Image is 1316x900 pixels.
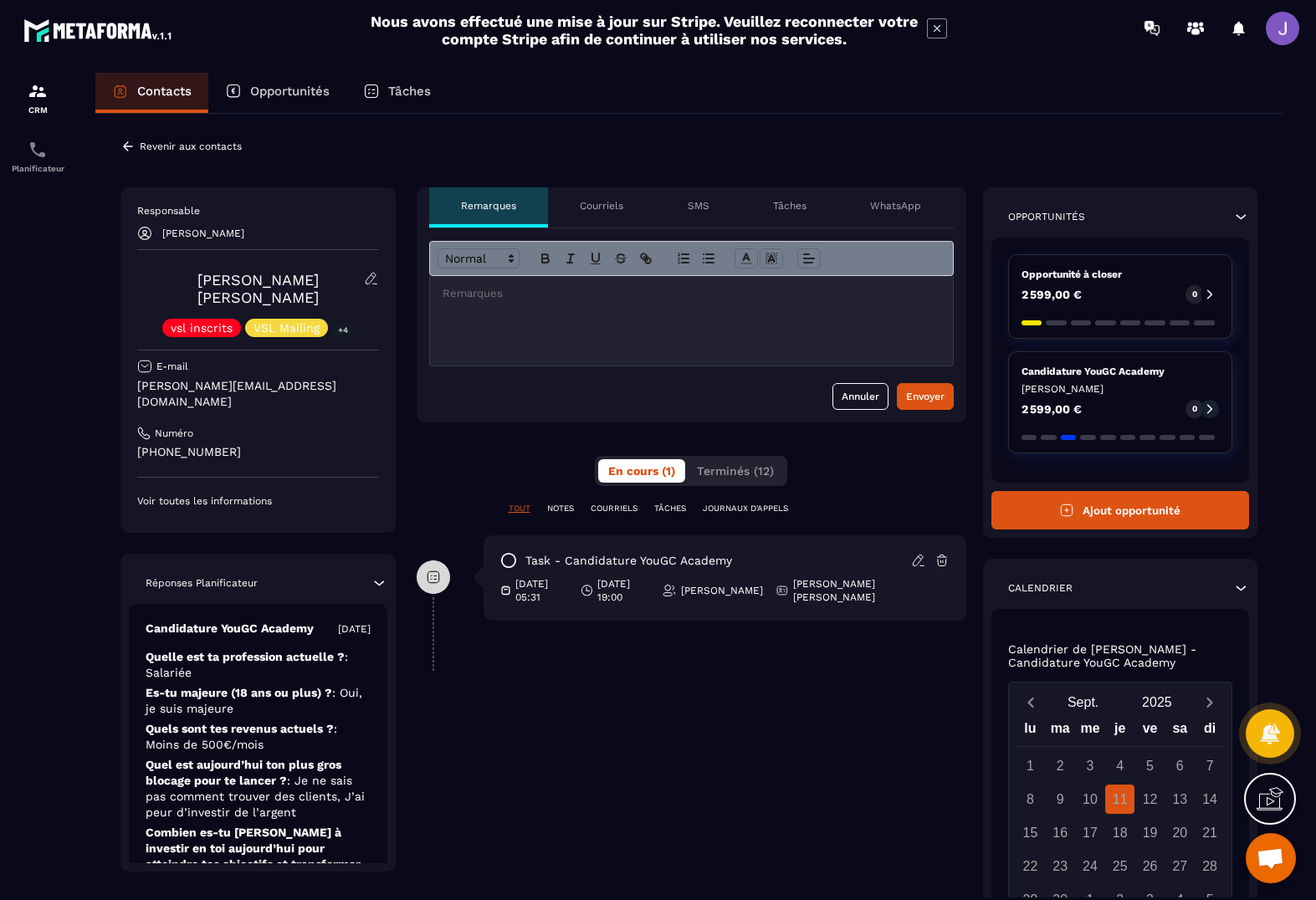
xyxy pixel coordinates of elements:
[1022,289,1082,300] p: 2 599,00 €
[208,73,346,113] a: Opportunités
[598,459,685,483] button: En cours (1)
[1192,289,1197,300] p: 0
[137,204,379,217] p: Responsable
[1135,785,1165,814] div: 12
[4,69,71,127] a: formationformationCRM
[1105,717,1135,746] div: je
[171,322,233,334] p: vsl inscrits
[608,464,675,478] span: En cours (1)
[515,577,567,604] p: [DATE] 05:31
[156,360,188,373] p: E-mail
[155,427,193,440] p: Numéro
[1046,751,1075,780] div: 2
[703,503,788,514] p: JOURNAUX D'APPELS
[597,577,649,604] p: [DATE] 19:00
[1135,851,1165,881] div: 26
[1045,717,1075,746] div: ma
[681,584,763,597] p: [PERSON_NAME]
[1135,818,1165,847] div: 19
[461,199,516,212] p: Remarques
[870,199,921,212] p: WhatsApp
[991,491,1250,529] button: Ajout opportunité
[654,503,686,514] p: TÂCHES
[253,322,320,334] p: VSL Mailing
[162,228,244,239] p: [PERSON_NAME]
[906,388,945,405] div: Envoyer
[1008,581,1073,595] p: Calendrier
[832,383,888,410] button: Annuler
[146,576,258,590] p: Réponses Planificateur
[687,459,784,483] button: Terminés (12)
[793,577,937,604] p: [PERSON_NAME] [PERSON_NAME]
[580,199,623,212] p: Courriels
[1008,210,1085,223] p: Opportunités
[1075,717,1105,746] div: me
[1016,751,1045,780] div: 1
[525,553,732,569] p: task - Candidature YouGC Academy
[697,464,774,478] span: Terminés (12)
[1196,785,1225,814] div: 14
[1016,717,1046,746] div: lu
[137,84,192,99] p: Contacts
[1195,717,1225,746] div: di
[1022,365,1220,378] p: Candidature YouGC Academy
[1165,751,1195,780] div: 6
[1016,691,1047,713] button: Previous month
[332,321,354,339] p: +4
[1165,818,1195,847] div: 20
[137,444,379,460] p: [PHONE_NUMBER]
[28,81,48,101] img: formation
[1022,382,1220,396] p: [PERSON_NAME]
[1046,785,1075,814] div: 9
[1135,751,1165,780] div: 5
[1047,688,1120,717] button: Open months overlay
[591,503,638,514] p: COURRIELS
[338,622,371,636] p: [DATE]
[1194,691,1225,713] button: Next month
[146,685,371,717] p: Es-tu majeure (18 ans ou plus) ?
[146,774,365,819] span: : Je ne sais pas comment trouver des clients, J’ai peur d’investir de l’argent
[1075,785,1104,814] div: 10
[1008,642,1233,669] p: Calendrier de [PERSON_NAME] - Candidature YouGC Academy
[688,199,709,212] p: SMS
[146,721,371,753] p: Quels sont tes revenus actuels ?
[1016,851,1045,881] div: 22
[1075,818,1104,847] div: 17
[1120,688,1194,717] button: Open years overlay
[1105,751,1134,780] div: 4
[95,73,208,113] a: Contacts
[250,84,330,99] p: Opportunités
[4,164,71,173] p: Planificateur
[1196,851,1225,881] div: 28
[547,503,574,514] p: NOTES
[1016,785,1045,814] div: 8
[1192,403,1197,415] p: 0
[137,378,379,410] p: [PERSON_NAME][EMAIL_ADDRESS][DOMAIN_NAME]
[146,621,314,637] p: Candidature YouGC Academy
[1075,751,1104,780] div: 3
[370,13,919,48] h2: Nous avons effectué une mise à jour sur Stripe. Veuillez reconnecter votre compte Stripe afin de ...
[1105,818,1134,847] div: 18
[1246,833,1296,883] div: Ouvrir le chat
[1165,851,1195,881] div: 27
[1165,785,1195,814] div: 13
[1196,751,1225,780] div: 7
[1016,818,1045,847] div: 15
[28,140,48,160] img: scheduler
[897,383,954,410] button: Envoyer
[1022,403,1082,415] p: 2 599,00 €
[4,105,71,115] p: CRM
[1075,851,1104,881] div: 24
[509,503,530,514] p: TOUT
[388,84,431,99] p: Tâches
[1022,268,1220,281] p: Opportunité à closer
[1105,785,1134,814] div: 11
[137,494,379,508] p: Voir toutes les informations
[1105,851,1134,881] div: 25
[1196,818,1225,847] div: 21
[1135,717,1165,746] div: ve
[23,15,174,45] img: logo
[1046,818,1075,847] div: 16
[140,141,242,152] p: Revenir aux contacts
[197,271,319,306] a: [PERSON_NAME] [PERSON_NAME]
